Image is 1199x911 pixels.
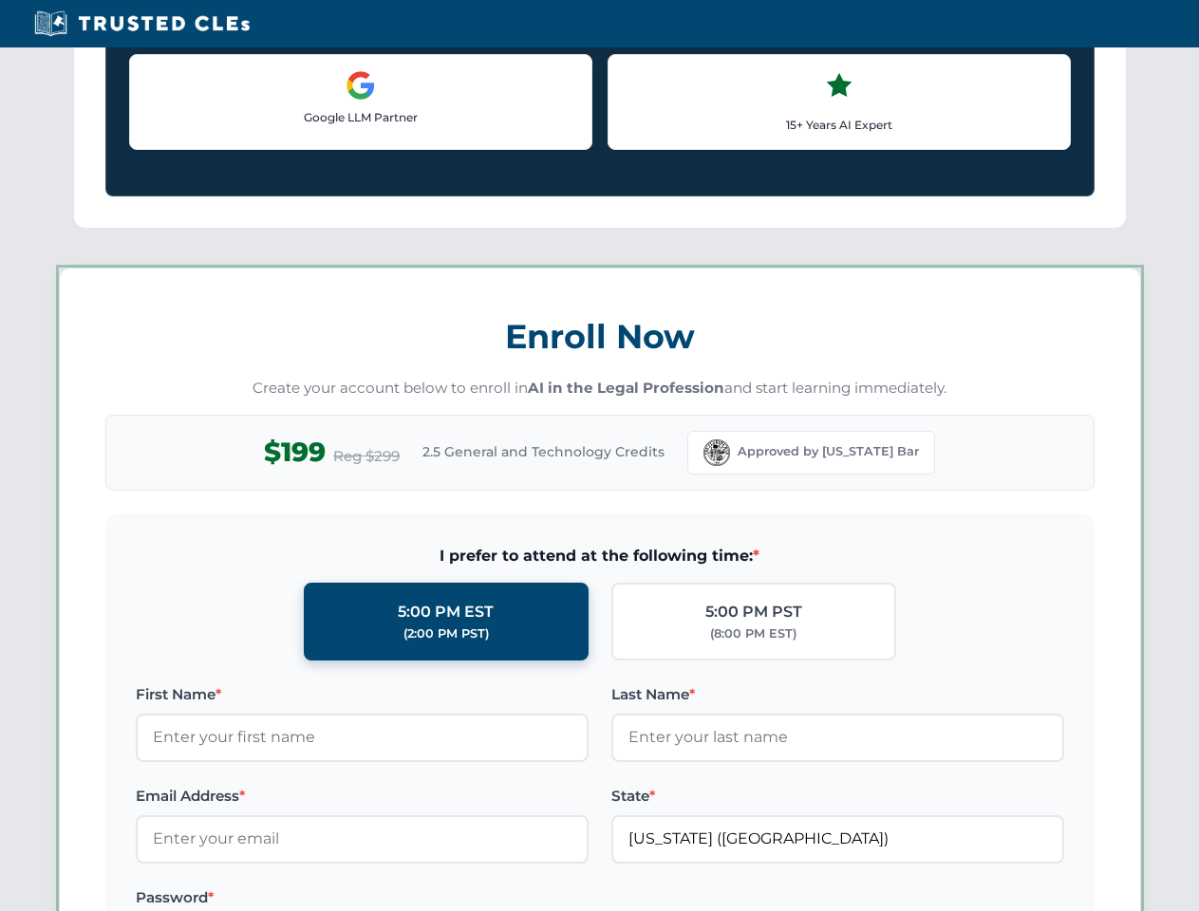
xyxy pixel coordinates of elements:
label: Password [136,886,589,909]
strong: AI in the Legal Profession [528,379,724,397]
img: Google [346,70,376,101]
span: Reg $299 [333,445,400,468]
input: Florida (FL) [611,815,1064,863]
label: State [611,785,1064,808]
p: Create your account below to enroll in and start learning immediately. [105,378,1095,400]
div: 5:00 PM PST [705,600,802,624]
label: Last Name [611,683,1064,706]
input: Enter your email [136,815,589,863]
input: Enter your first name [136,714,589,761]
span: Approved by [US_STATE] Bar [738,442,919,461]
span: I prefer to attend at the following time: [136,544,1064,568]
p: Google LLM Partner [145,108,576,126]
img: Trusted CLEs [28,9,255,38]
div: (2:00 PM PST) [403,624,489,643]
span: 2.5 General and Technology Credits [422,441,665,462]
img: Florida Bar [703,439,730,466]
h3: Enroll Now [105,307,1095,366]
span: $199 [264,431,326,474]
label: Email Address [136,785,589,808]
p: 15+ Years AI Expert [624,116,1055,134]
div: 5:00 PM EST [398,600,494,624]
input: Enter your last name [611,714,1064,761]
label: First Name [136,683,589,706]
div: (8:00 PM EST) [710,624,796,643]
